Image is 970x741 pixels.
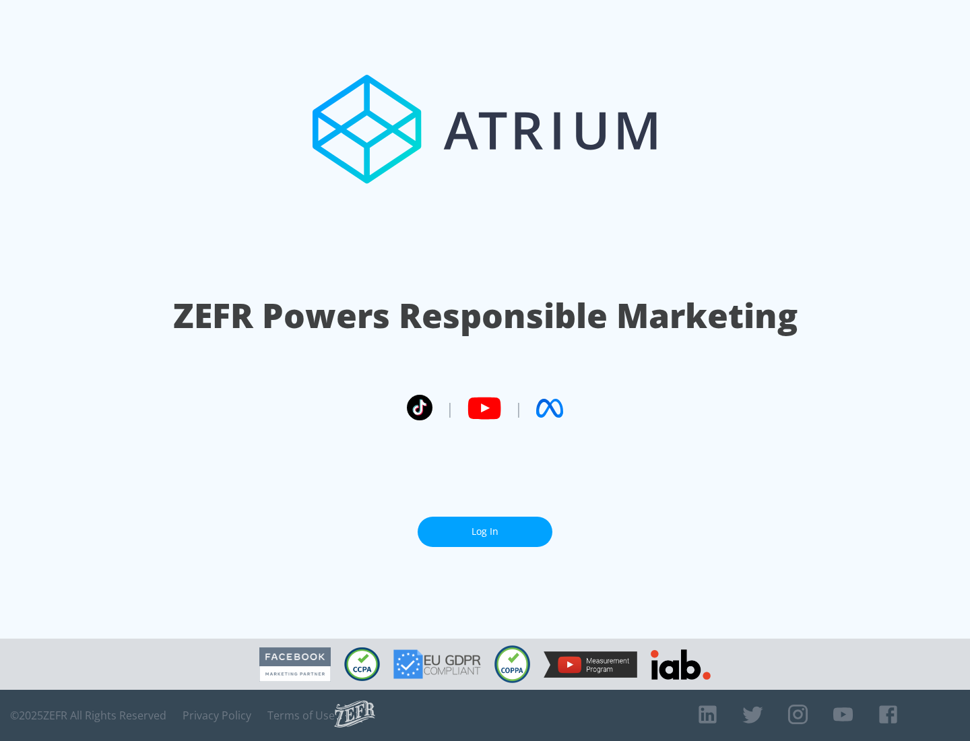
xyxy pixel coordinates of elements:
a: Log In [418,517,552,547]
img: GDPR Compliant [393,649,481,679]
a: Privacy Policy [183,709,251,722]
span: © 2025 ZEFR All Rights Reserved [10,709,166,722]
img: IAB [651,649,711,680]
img: CCPA Compliant [344,647,380,681]
a: Terms of Use [267,709,335,722]
h1: ZEFR Powers Responsible Marketing [173,292,798,339]
span: | [515,398,523,418]
img: YouTube Measurement Program [544,651,637,678]
img: COPPA Compliant [494,645,530,683]
img: Facebook Marketing Partner [259,647,331,682]
span: | [446,398,454,418]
